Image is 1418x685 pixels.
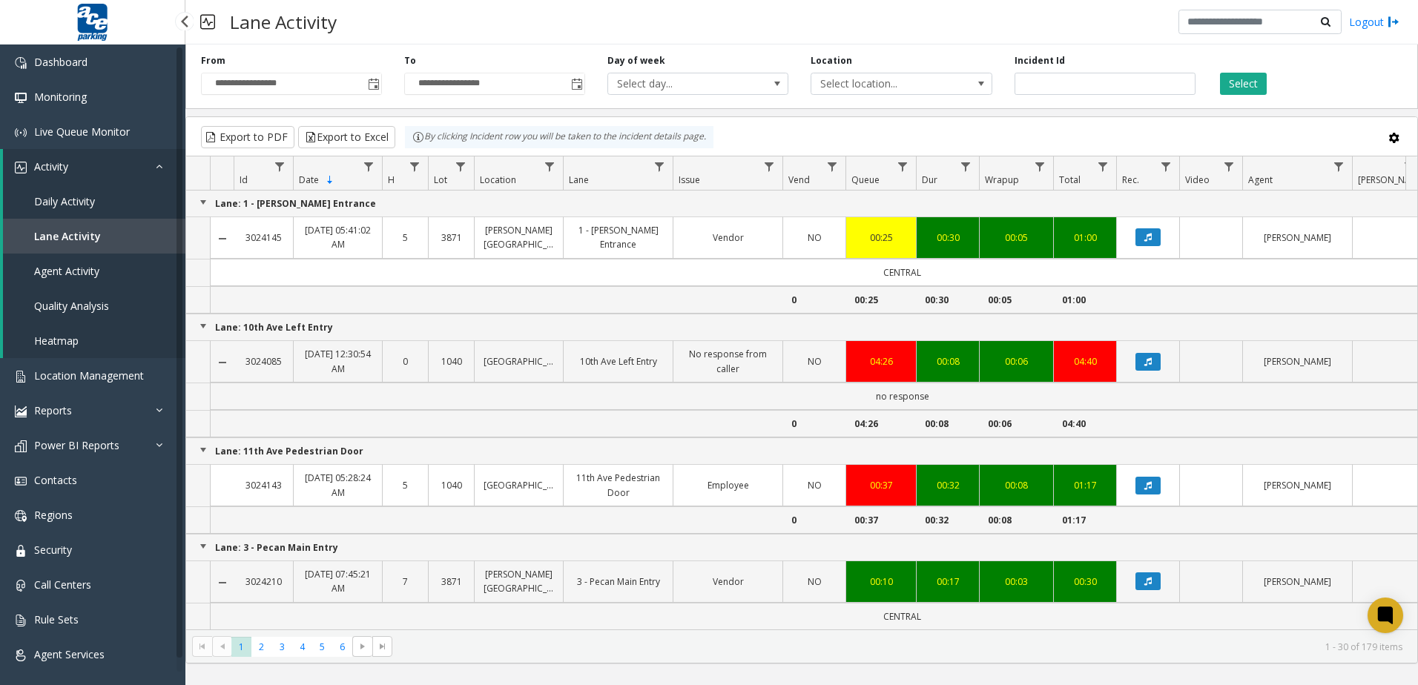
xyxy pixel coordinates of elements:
[926,478,970,492] a: 00:32
[303,471,373,499] a: [DATE] 05:28:24 AM
[243,575,284,589] a: 3024210
[926,231,970,245] a: 00:30
[272,637,292,657] span: Page 3
[855,478,907,492] a: 00:37
[1349,14,1399,30] a: Logout
[3,323,185,358] a: Heatmap
[573,471,664,499] a: 11th Ave Pedestrian Door
[916,506,979,534] td: 00:32
[197,196,209,208] a: Collapse Group
[3,219,185,254] a: Lane Activity
[926,354,970,368] a: 00:08
[303,223,373,251] a: [DATE] 05:41:02 AM
[15,57,27,69] img: 'icon'
[1219,156,1239,176] a: Video Filter Menu
[15,545,27,557] img: 'icon'
[438,575,465,589] a: 3871
[451,156,471,176] a: Lot Filter Menu
[34,368,144,383] span: Location Management
[357,641,369,652] span: Go to the next page
[201,54,225,67] label: From
[782,286,845,314] td: 0
[792,478,837,492] a: NO
[540,156,560,176] a: Location Filter Menu
[1053,286,1116,314] td: 01:00
[484,223,554,251] a: [PERSON_NAME][GEOGRAPHIC_DATA]
[1122,173,1139,186] span: Rec.
[34,55,88,69] span: Dashboard
[15,615,27,626] img: 'icon'
[405,156,425,176] a: H Filter Menu
[1063,575,1107,589] a: 00:30
[682,231,774,245] a: Vendor
[34,403,72,417] span: Reports
[682,575,774,589] a: Vendor
[989,354,1044,368] a: 00:06
[231,637,251,657] span: Page 1
[34,194,95,208] span: Daily Activity
[372,636,392,657] span: Go to the last page
[392,231,419,245] a: 5
[303,347,373,375] a: [DATE] 12:30:54 AM
[34,334,79,348] span: Heatmap
[1248,173,1273,186] span: Agent
[299,173,319,186] span: Date
[989,575,1044,589] div: 00:03
[34,508,73,522] span: Regions
[956,156,976,176] a: Dur Filter Menu
[1063,231,1107,245] div: 01:00
[34,473,77,487] span: Contacts
[568,73,584,94] span: Toggle popup
[855,231,907,245] a: 00:25
[197,540,209,552] a: Collapse Group
[392,575,419,589] a: 7
[855,575,907,589] div: 00:10
[989,478,1044,492] a: 00:08
[1388,14,1399,30] img: logout
[845,506,916,534] td: 00:37
[243,354,284,368] a: 3024085
[211,233,234,245] a: Collapse Details
[1015,54,1065,67] label: Incident Id
[607,54,665,67] label: Day of week
[15,475,27,487] img: 'icon'
[3,254,185,288] a: Agent Activity
[186,156,1417,629] div: Data table
[851,173,880,186] span: Queue
[782,410,845,437] td: 0
[1053,410,1116,437] td: 04:40
[222,4,344,40] h3: Lane Activity
[15,406,27,417] img: 'icon'
[15,580,27,592] img: 'icon'
[15,649,27,661] img: 'icon'
[438,231,465,245] a: 3871
[388,173,395,186] span: H
[682,347,774,375] a: No response from caller
[365,73,381,94] span: Toggle popup
[573,354,664,368] a: 10th Ave Left Entry
[15,92,27,104] img: 'icon'
[243,478,284,492] a: 3024143
[197,320,209,332] a: Collapse Group
[34,612,79,626] span: Rule Sets
[855,354,907,368] div: 04:26
[808,479,822,492] span: NO
[808,231,822,244] span: NO
[197,444,209,456] a: Collapse Group
[893,156,913,176] a: Queue Filter Menu
[211,357,234,368] a: Collapse Details
[3,149,185,184] a: Activity
[292,637,312,657] span: Page 4
[792,575,837,589] a: NO
[251,637,271,657] span: Page 2
[573,575,664,589] a: 3 - Pecan Main Entry
[845,410,916,437] td: 04:26
[15,440,27,452] img: 'icon'
[1059,173,1081,186] span: Total
[916,410,979,437] td: 00:08
[926,575,970,589] div: 00:17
